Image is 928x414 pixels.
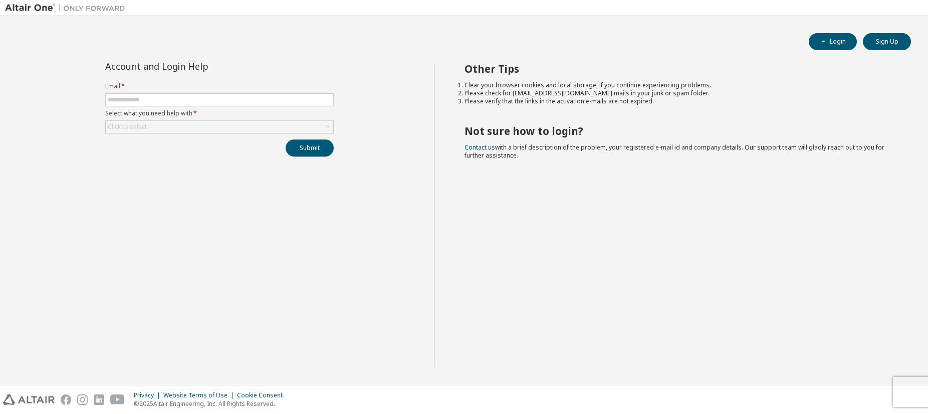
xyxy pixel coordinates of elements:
[110,394,125,405] img: youtube.svg
[3,394,55,405] img: altair_logo.svg
[863,33,911,50] button: Sign Up
[105,62,288,70] div: Account and Login Help
[61,394,71,405] img: facebook.svg
[105,82,334,90] label: Email
[465,143,884,160] span: with a brief description of the problem, your registered e-mail id and company details. Our suppo...
[286,140,334,157] button: Submit
[108,123,147,131] div: Click to select
[465,143,495,152] a: Contact us
[465,62,893,75] h2: Other Tips
[465,97,893,105] li: Please verify that the links in the activation e-mails are not expired.
[5,3,130,13] img: Altair One
[465,124,893,137] h2: Not sure how to login?
[106,121,333,133] div: Click to select
[94,394,104,405] img: linkedin.svg
[77,394,88,405] img: instagram.svg
[105,109,334,117] label: Select what you need help with
[465,81,893,89] li: Clear your browser cookies and local storage, if you continue experiencing problems.
[237,391,289,399] div: Cookie Consent
[134,391,163,399] div: Privacy
[809,33,857,50] button: Login
[134,399,289,408] p: © 2025 Altair Engineering, Inc. All Rights Reserved.
[163,391,237,399] div: Website Terms of Use
[465,89,893,97] li: Please check for [EMAIL_ADDRESS][DOMAIN_NAME] mails in your junk or spam folder.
